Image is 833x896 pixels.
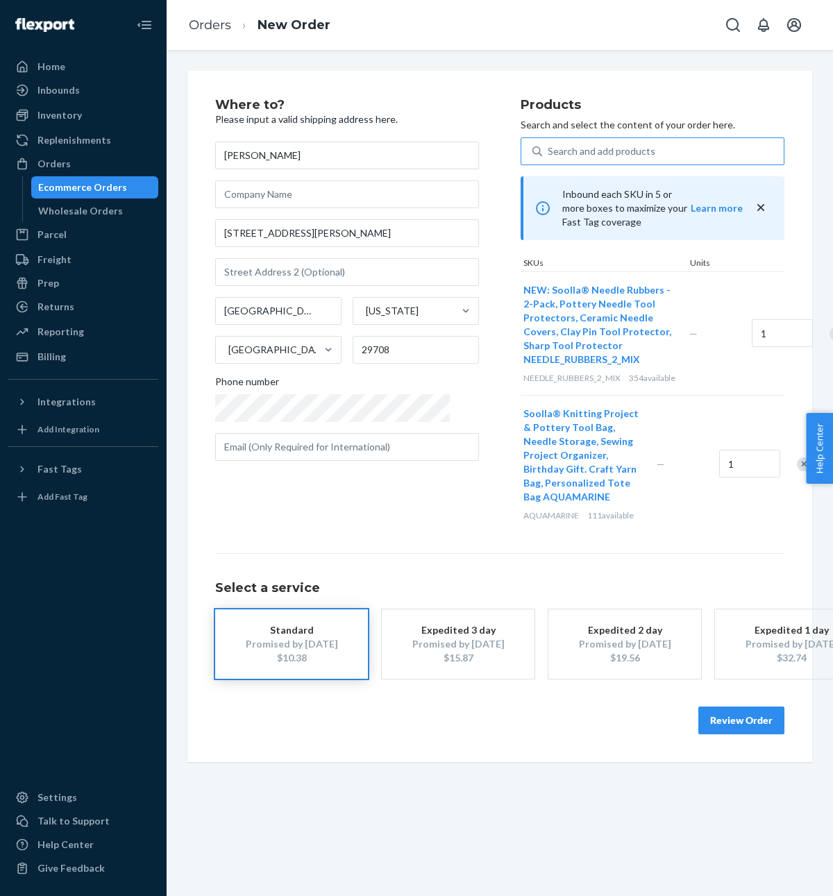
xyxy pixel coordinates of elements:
div: Units [687,257,750,271]
div: Returns [37,300,74,314]
h2: Where to? [215,99,479,112]
button: Fast Tags [8,458,158,480]
a: Wholesale Orders [31,200,159,222]
a: Inventory [8,104,158,126]
div: Prep [37,276,59,290]
div: Settings [37,791,77,804]
button: Expedited 2 dayPromised by [DATE]$19.56 [548,609,701,679]
button: Open account menu [780,11,808,39]
a: Settings [8,786,158,809]
a: Help Center [8,834,158,856]
h2: Products [521,99,784,112]
div: Add Integration [37,423,99,435]
div: Home [37,60,65,74]
button: Close Navigation [131,11,158,39]
div: Promised by [DATE] [569,637,680,651]
h1: Select a service [215,582,784,595]
div: Expedited 3 day [403,623,514,637]
input: Email (Only Required for International) [215,433,479,461]
button: Help Center [806,413,833,484]
div: [GEOGRAPHIC_DATA] [228,343,323,357]
button: Learn more [691,201,743,215]
input: [US_STATE] [364,304,366,318]
button: Expedited 3 dayPromised by [DATE]$15.87 [382,609,535,679]
a: Freight [8,248,158,271]
div: Parcel [37,228,67,242]
button: StandardPromised by [DATE]$10.38 [215,609,368,679]
input: Company Name [215,180,479,208]
div: Help Center [37,838,94,852]
button: Soolla® Knitting Project & Pottery Tool Bag, Needle Storage, Sewing Project Organizer, Birthday G... [523,407,640,504]
img: Flexport logo [15,18,74,32]
div: Wholesale Orders [38,204,123,218]
button: Integrations [8,391,158,413]
input: [GEOGRAPHIC_DATA] [227,343,228,357]
div: Ecommerce Orders [38,180,127,194]
div: Inbounds [37,83,80,97]
a: Ecommerce Orders [31,176,159,198]
a: Orders [189,17,231,33]
span: AQUAMARINE [523,510,579,521]
a: New Order [258,17,330,33]
ol: breadcrumbs [178,5,342,46]
p: Search and select the content of your order here. [521,118,784,132]
div: Integrations [37,395,96,409]
div: Promised by [DATE] [403,637,514,651]
button: NEW: Soolla® Needle Rubbers - 2-Pack, Pottery Needle Tool Protectors, Ceramic Needle Covers, Clay... [523,283,673,366]
input: Quantity [719,450,780,477]
a: Home [8,56,158,78]
button: Review Order [698,707,784,734]
div: [US_STATE] [366,304,419,318]
button: Give Feedback [8,857,158,879]
button: Open notifications [750,11,777,39]
a: Returns [8,296,158,318]
a: Add Integration [8,419,158,441]
a: Talk to Support [8,810,158,832]
input: ZIP Code [353,336,479,364]
div: Expedited 2 day [569,623,680,637]
span: Soolla® Knitting Project & Pottery Tool Bag, Needle Storage, Sewing Project Organizer, Birthday G... [523,407,639,502]
div: Freight [37,253,71,267]
div: Promised by [DATE] [236,637,347,651]
span: 354 available [629,373,675,383]
div: Billing [37,350,66,364]
div: $15.87 [403,651,514,665]
div: Add Fast Tag [37,491,87,502]
div: Standard [236,623,347,637]
input: City [215,297,342,325]
div: Fast Tags [37,462,82,476]
div: SKUs [521,257,687,271]
a: Replenishments [8,129,158,151]
a: Inbounds [8,79,158,101]
div: Remove Item [797,457,811,471]
a: Add Fast Tag [8,486,158,508]
input: First & Last Name [215,142,479,169]
span: NEW: Soolla® Needle Rubbers - 2-Pack, Pottery Needle Tool Protectors, Ceramic Needle Covers, Clay... [523,284,671,365]
a: Reporting [8,321,158,343]
span: — [689,328,698,339]
input: Quantity [752,319,813,347]
div: Replenishments [37,133,111,147]
div: Inventory [37,108,82,122]
a: Parcel [8,223,158,246]
button: Open Search Box [719,11,747,39]
a: Orders [8,153,158,175]
div: $19.56 [569,651,680,665]
div: Give Feedback [37,861,105,875]
span: — [657,458,665,470]
div: $10.38 [236,651,347,665]
span: NEEDLE_RUBBERS_2_MIX [523,373,621,383]
div: Search and add products [548,144,655,158]
p: Please input a valid shipping address here. [215,112,479,126]
a: Billing [8,346,158,368]
input: Street Address 2 (Optional) [215,258,479,286]
div: Talk to Support [37,814,110,828]
a: Prep [8,272,158,294]
span: 111 available [587,510,634,521]
button: close [754,201,768,215]
div: Orders [37,157,71,171]
input: Street Address [215,219,479,247]
div: Reporting [37,325,84,339]
div: Inbound each SKU in 5 or more boxes to maximize your Fast Tag coverage [521,176,784,240]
